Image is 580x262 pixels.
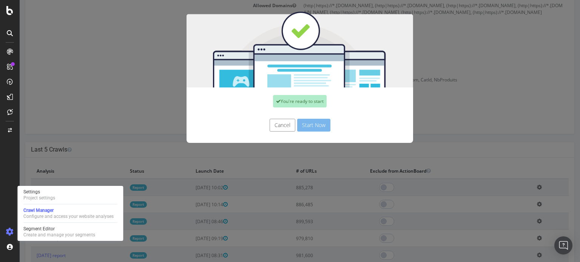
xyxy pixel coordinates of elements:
div: Settings [23,189,55,195]
a: Crawl ManagerConfigure and access your website analyses [20,207,120,220]
div: You're ready to start [253,95,307,107]
a: SettingsProject settings [20,188,120,202]
div: Configure and access your website analyses [23,213,114,219]
div: Create and manage your segments [23,232,95,238]
img: You're all set! [167,11,393,87]
div: Open Intercom Messenger [554,236,572,254]
div: Project settings [23,195,55,201]
div: Crawl Manager [23,207,114,213]
button: Cancel [250,119,276,132]
div: Segment Editor [23,226,95,232]
a: Segment EditorCreate and manage your segments [20,225,120,239]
